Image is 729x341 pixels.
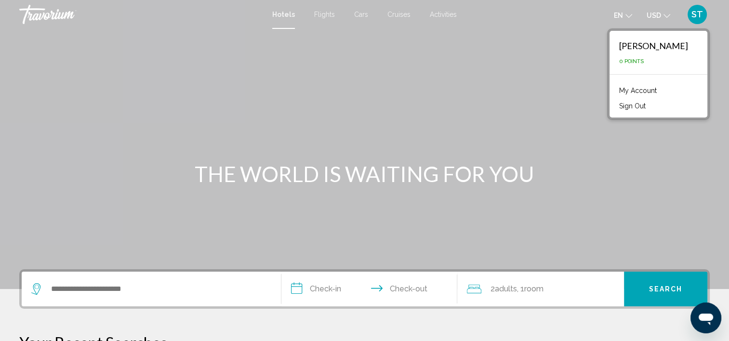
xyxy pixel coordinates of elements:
button: Check in and out dates [281,272,458,306]
span: en [614,12,623,19]
a: My Account [614,84,662,97]
a: Activities [430,11,457,18]
span: , 1 [517,282,543,296]
a: Travorium [19,5,263,24]
button: User Menu [685,4,710,25]
div: Search widget [22,272,707,306]
span: Search [649,286,683,293]
span: ST [691,10,703,19]
button: Change currency [647,8,670,22]
button: Sign Out [614,100,650,112]
div: [PERSON_NAME] [619,40,688,51]
span: Adults [494,284,517,293]
button: Change language [614,8,632,22]
button: Search [624,272,707,306]
iframe: Button to launch messaging window [690,302,721,333]
span: Room [524,284,543,293]
span: 2 [490,282,517,296]
a: Cars [354,11,368,18]
h1: THE WORLD IS WAITING FOR YOU [184,161,545,186]
button: Travelers: 2 adults, 0 children [457,272,624,306]
a: Hotels [272,11,295,18]
span: USD [647,12,661,19]
a: Flights [314,11,335,18]
span: 0 Points [619,58,644,65]
a: Cruises [387,11,411,18]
